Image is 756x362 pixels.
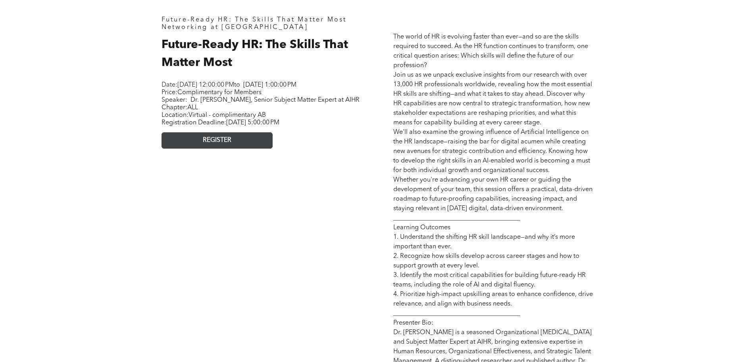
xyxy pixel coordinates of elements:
span: Location: Registration Deadline: [162,112,279,126]
span: Future-Ready HR: The Skills That Matter Most [162,17,347,23]
span: Future-Ready HR: The Skills That Matter Most [162,39,348,69]
span: Complimentary for Members [177,89,262,96]
span: Price: [162,89,262,96]
span: Networking at [GEOGRAPHIC_DATA] [162,24,308,31]
span: [DATE] 12:00:00 PM [177,82,234,88]
span: ALL [187,105,198,111]
span: [DATE] 5:00:00 PM [226,120,279,126]
span: Virtual - complimentary AB [189,112,266,118]
span: Dr. [PERSON_NAME], Senior Subject Matter Expert at AIHR [190,97,360,103]
span: Chapter: [162,105,198,111]
a: REGISTER [162,132,273,149]
span: Speaker: [162,97,187,103]
span: [DATE] 1:00:00 PM [243,82,296,88]
span: Date: to [162,82,240,88]
span: REGISTER [203,137,231,144]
